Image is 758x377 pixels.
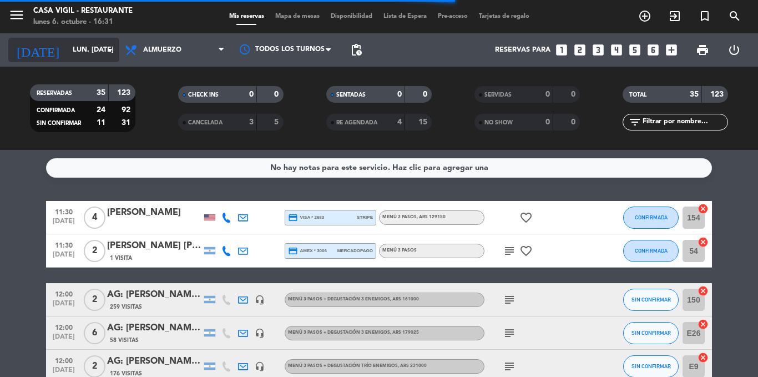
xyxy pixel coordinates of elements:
[628,43,642,57] i: looks_5
[554,43,569,57] i: looks_one
[288,364,427,368] span: Menú 3 pasos + Degustación trío enemigos
[84,240,105,262] span: 2
[288,330,419,335] span: Menú 3 Pasos + Degustación 3 enemigos
[8,7,25,27] button: menu
[397,118,402,126] strong: 4
[97,106,105,114] strong: 24
[33,17,133,28] div: lunes 6. octubre - 16:31
[664,43,679,57] i: add_box
[37,120,81,126] span: SIN CONFIRMAR
[357,214,373,221] span: stripe
[37,108,75,113] span: CONFIRMADA
[631,330,671,336] span: SIN CONFIRMAR
[350,43,363,57] span: pending_actions
[727,43,741,57] i: power_settings_new
[623,289,679,311] button: SIN CONFIRMAR
[188,92,219,98] span: CHECK INS
[591,43,605,57] i: looks_3
[249,91,254,98] strong: 0
[473,13,535,19] span: Tarjetas de regalo
[698,9,711,23] i: turned_in_not
[638,9,651,23] i: add_circle_outline
[641,116,727,128] input: Filtrar por nombre...
[50,205,78,218] span: 11:30
[107,288,201,302] div: AG: [PERSON_NAME] [PERSON_NAME] x2 / SUNTRIP
[122,106,133,114] strong: 92
[698,203,709,214] i: cancel
[84,289,105,311] span: 2
[418,118,429,126] strong: 15
[288,213,324,223] span: visa * 2683
[545,118,550,126] strong: 0
[623,207,679,229] button: CONFIRMADA
[398,364,427,368] span: , ARS 231000
[397,91,402,98] strong: 0
[288,213,298,223] i: credit_card
[117,89,133,97] strong: 123
[698,237,709,248] i: cancel
[50,354,78,366] span: 12:00
[336,120,377,125] span: RE AGENDADA
[390,330,419,335] span: , ARS 179025
[390,297,419,301] span: , ARS 161000
[631,296,671,303] span: SIN CONFIRMAR
[188,120,223,125] span: CANCELADA
[503,244,516,258] i: subject
[288,246,298,256] i: credit_card
[8,38,67,62] i: [DATE]
[288,297,419,301] span: Menú 3 Pasos + Degustación 3 enemigos
[696,43,709,57] span: print
[432,13,473,19] span: Pre-acceso
[503,326,516,340] i: subject
[84,322,105,344] span: 6
[623,322,679,344] button: SIN CONFIRMAR
[698,319,709,330] i: cancel
[110,336,139,345] span: 58 Visitas
[484,92,512,98] span: SERVIDAS
[224,13,270,19] span: Mis reservas
[728,9,741,23] i: search
[503,360,516,373] i: subject
[423,91,429,98] strong: 0
[484,120,513,125] span: NO SHOW
[107,321,201,335] div: AG: [PERSON_NAME] X6/ LAUKE
[50,300,78,313] span: [DATE]
[274,118,281,126] strong: 5
[255,328,265,338] i: headset_mic
[8,7,25,23] i: menu
[382,248,417,253] span: Menú 3 Pasos
[417,215,446,219] span: , ARS 129150
[710,91,726,98] strong: 123
[103,43,117,57] i: arrow_drop_down
[97,89,105,97] strong: 35
[668,9,681,23] i: exit_to_app
[50,320,78,333] span: 12:00
[571,91,578,98] strong: 0
[110,303,142,311] span: 259 Visitas
[255,361,265,371] i: headset_mic
[107,205,201,220] div: [PERSON_NAME]
[519,244,533,258] i: favorite_border
[325,13,378,19] span: Disponibilidad
[122,119,133,127] strong: 31
[519,211,533,224] i: favorite_border
[110,254,132,263] span: 1 Visita
[629,92,646,98] span: TOTAL
[690,91,699,98] strong: 35
[503,293,516,306] i: subject
[107,239,201,253] div: [PERSON_NAME] [PERSON_NAME]
[631,363,671,369] span: SIN CONFIRMAR
[609,43,624,57] i: looks_4
[545,91,550,98] strong: 0
[646,43,660,57] i: looks_6
[270,13,325,19] span: Mapa de mesas
[249,118,254,126] strong: 3
[274,91,281,98] strong: 0
[635,248,668,254] span: CONFIRMADA
[573,43,587,57] i: looks_two
[718,33,750,67] div: LOG OUT
[628,115,641,129] i: filter_list
[50,238,78,251] span: 11:30
[635,214,668,220] span: CONFIRMADA
[97,119,105,127] strong: 11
